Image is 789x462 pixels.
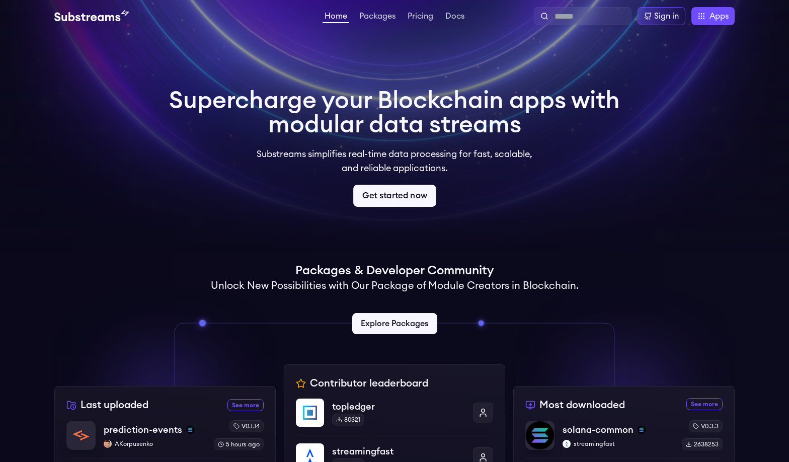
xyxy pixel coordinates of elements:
[186,426,194,434] img: solana
[67,421,95,449] img: prediction-events
[332,400,465,414] p: topledger
[104,423,182,437] p: prediction-events
[563,423,634,437] p: solana-common
[357,12,398,22] a: Packages
[250,147,539,175] p: Substreams simplifies real-time data processing for fast, scalable, and reliable applications.
[66,420,264,458] a: prediction-eventsprediction-eventssolanaAKorpusenkoAKorpusenkov0.1.145 hours ago
[214,438,264,450] div: 5 hours ago
[406,12,435,22] a: Pricing
[563,440,571,448] img: streamingfast
[689,420,723,432] div: v0.3.3
[227,399,264,411] a: See more recently uploaded packages
[211,279,579,293] h2: Unlock New Possibilities with Our Package of Module Creators in Blockchain.
[332,444,465,458] p: streamingfast
[353,185,436,207] a: Get started now
[443,12,466,22] a: Docs
[295,263,494,279] h1: Packages & Developer Community
[323,12,349,23] a: Home
[169,89,620,137] h1: Supercharge your Blockchain apps with modular data streams
[229,420,264,432] div: v0.1.14
[332,414,364,426] div: 80321
[296,399,324,427] img: topledger
[709,10,729,22] span: Apps
[525,420,723,458] a: solana-commonsolana-commonsolanastreamingfaststreamingfastv0.3.32638253
[526,421,554,449] img: solana-common
[296,399,493,435] a: topledgertopledger80321
[686,398,723,410] a: See more most downloaded packages
[54,10,129,22] img: Substream's logo
[654,10,679,22] div: Sign in
[638,426,646,434] img: solana
[352,313,437,334] a: Explore Packages
[638,7,685,25] a: Sign in
[104,440,206,448] p: AKorpusenko
[563,440,674,448] p: streamingfast
[682,438,723,450] div: 2638253
[104,440,112,448] img: AKorpusenko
